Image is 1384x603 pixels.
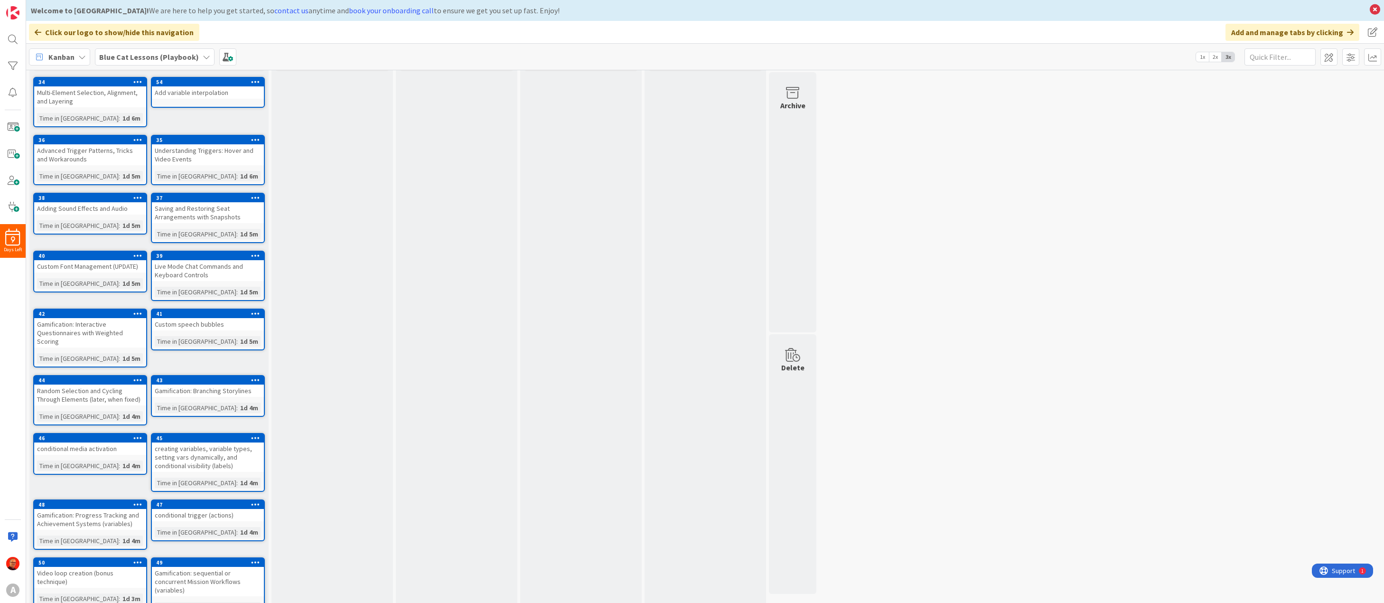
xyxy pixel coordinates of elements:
a: 54Add variable interpolation [151,77,265,108]
div: 49 [156,559,264,566]
div: 1d 5m [238,287,261,297]
span: : [119,353,120,364]
span: 2x [1209,52,1222,62]
div: 46 [38,435,146,442]
div: 37 [156,195,264,201]
div: 54 [152,78,264,86]
div: 50Video loop creation (bonus technique) [34,558,146,588]
div: 35 [152,136,264,144]
div: conditional trigger (actions) [152,509,264,521]
div: 45 [156,435,264,442]
span: : [236,478,238,488]
a: 39Live Mode Chat Commands and Keyboard ControlsTime in [GEOGRAPHIC_DATA]:1d 5m [151,251,265,301]
div: 34Multi-Element Selection, Alignment, and Layering [34,78,146,107]
div: Multi-Element Selection, Alignment, and Layering [34,86,146,107]
div: 54Add variable interpolation [152,78,264,99]
div: Time in [GEOGRAPHIC_DATA] [155,336,236,347]
div: Gamification: Progress Tracking and Achievement Systems (variables) [34,509,146,530]
div: 48 [34,500,146,509]
a: 34Multi-Element Selection, Alignment, and LayeringTime in [GEOGRAPHIC_DATA]:1d 6m [33,77,147,127]
div: 41 [152,310,264,318]
div: 44 [38,377,146,384]
span: : [119,171,120,181]
a: 38Adding Sound Effects and AudioTime in [GEOGRAPHIC_DATA]:1d 5m [33,193,147,235]
div: 1d 6m [238,171,261,181]
img: Visit kanbanzone.com [6,6,19,19]
div: 40Custom Font Management (UPDATE) [34,252,146,273]
div: 48 [38,501,146,508]
div: 43 [156,377,264,384]
a: 47conditional trigger (actions)Time in [GEOGRAPHIC_DATA]:1d 4m [151,499,265,541]
div: 35 [156,137,264,143]
a: 45creating variables, variable types, setting vars dynamically, and conditional visibility (label... [151,433,265,492]
span: : [236,171,238,181]
div: 1d 5m [120,278,143,289]
span: : [119,278,120,289]
div: Time in [GEOGRAPHIC_DATA] [37,353,119,364]
div: 1d 4m [238,403,261,413]
a: 48Gamification: Progress Tracking and Achievement Systems (variables)Time in [GEOGRAPHIC_DATA]:1d 4m [33,499,147,550]
div: 50 [34,558,146,567]
div: 46 [34,434,146,443]
div: 37Saving and Restoring Seat Arrangements with Snapshots [152,194,264,223]
span: Kanban [48,51,75,63]
div: creating variables, variable types, setting vars dynamically, and conditional visibility (labels) [152,443,264,472]
input: Quick Filter... [1244,48,1316,66]
div: 1d 6m [120,113,143,123]
div: 37 [152,194,264,202]
div: 43 [152,376,264,385]
div: 54 [156,79,264,85]
span: : [236,403,238,413]
div: 42 [34,310,146,318]
span: : [119,461,120,471]
a: 37Saving and Restoring Seat Arrangements with SnapshotsTime in [GEOGRAPHIC_DATA]:1d 5m [151,193,265,243]
div: Add and manage tabs by clicking [1225,24,1359,41]
a: 36Advanced Trigger Patterns, Tricks and WorkaroundsTime in [GEOGRAPHIC_DATA]:1d 5m [33,135,147,185]
a: 41Custom speech bubblesTime in [GEOGRAPHIC_DATA]:1d 5m [151,309,265,350]
div: 46conditional media activation [34,434,146,455]
a: 35Understanding Triggers: Hover and Video EventsTime in [GEOGRAPHIC_DATA]:1d 6m [151,135,265,185]
div: 1d 4m [120,536,143,546]
span: : [236,229,238,239]
span: 1x [1196,52,1209,62]
div: 35Understanding Triggers: Hover and Video Events [152,136,264,165]
div: Add variable interpolation [152,86,264,99]
div: 1d 4m [120,411,143,422]
div: 42Gamification: Interactive Questionnaires with Weighted Scoring [34,310,146,348]
div: Time in [GEOGRAPHIC_DATA] [37,411,119,422]
div: 38 [34,194,146,202]
div: 45 [152,434,264,443]
div: 49 [152,558,264,567]
div: Time in [GEOGRAPHIC_DATA] [37,461,119,471]
div: 39Live Mode Chat Commands and Keyboard Controls [152,252,264,281]
img: CP [6,557,19,570]
div: Gamification: Branching Storylines [152,385,264,397]
div: 44Random Selection and Cycling Through Elements (later, when fixed) [34,376,146,405]
div: 39 [156,253,264,259]
div: 1d 4m [120,461,143,471]
div: 47 [156,501,264,508]
div: Understanding Triggers: Hover and Video Events [152,144,264,165]
div: Time in [GEOGRAPHIC_DATA] [155,287,236,297]
div: 38 [38,195,146,201]
div: Video loop creation (bonus technique) [34,567,146,588]
div: Gamification: sequential or concurrent Mission Workflows (variables) [152,567,264,596]
div: We are here to help you get started, so anytime and to ensure we get you set up fast. Enjoy! [31,5,1365,16]
a: book your onboarding call [349,6,434,15]
div: Time in [GEOGRAPHIC_DATA] [37,278,119,289]
div: Time in [GEOGRAPHIC_DATA] [155,171,236,181]
div: 47conditional trigger (actions) [152,500,264,521]
div: 1 [49,4,52,11]
div: Time in [GEOGRAPHIC_DATA] [37,220,119,231]
div: 47 [152,500,264,509]
div: Gamification: Interactive Questionnaires with Weighted Scoring [34,318,146,348]
b: Blue Cat Lessons (Playbook) [99,52,199,62]
div: 1d 4m [238,527,261,537]
span: : [236,287,238,297]
div: 34 [34,78,146,86]
div: Time in [GEOGRAPHIC_DATA] [155,403,236,413]
div: 36 [38,137,146,143]
span: 3x [1222,52,1234,62]
span: 9 [10,236,15,243]
div: 1d 5m [238,336,261,347]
